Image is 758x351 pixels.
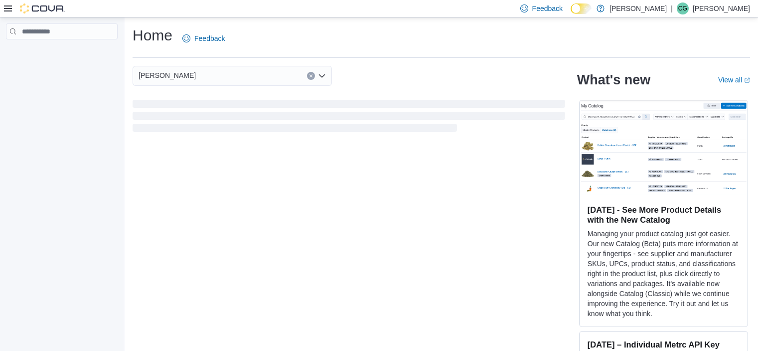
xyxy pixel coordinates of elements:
img: Cova [20,3,65,13]
h3: [DATE] - See More Product Details with the New Catalog [588,205,740,225]
p: [PERSON_NAME] [693,2,750,14]
input: Dark Mode [571,3,592,14]
span: Feedback [532,3,563,13]
p: Managing your product catalog just got easier. Our new Catalog (Beta) puts more information at yo... [588,229,740,319]
h1: Home [133,25,172,45]
p: [PERSON_NAME] [609,2,667,14]
p: | [671,2,673,14]
a: Feedback [178,28,229,48]
button: Open list of options [318,72,326,80]
span: Loading [133,102,565,134]
a: View allExternal link [718,76,750,84]
nav: Complex example [6,41,118,65]
h2: What's new [577,72,650,88]
div: Chloe Guja [677,2,689,14]
button: Clear input [307,72,315,80]
span: CG [678,2,687,14]
span: [PERSON_NAME] [139,69,196,81]
svg: External link [744,77,750,83]
span: Feedback [194,33,225,43]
